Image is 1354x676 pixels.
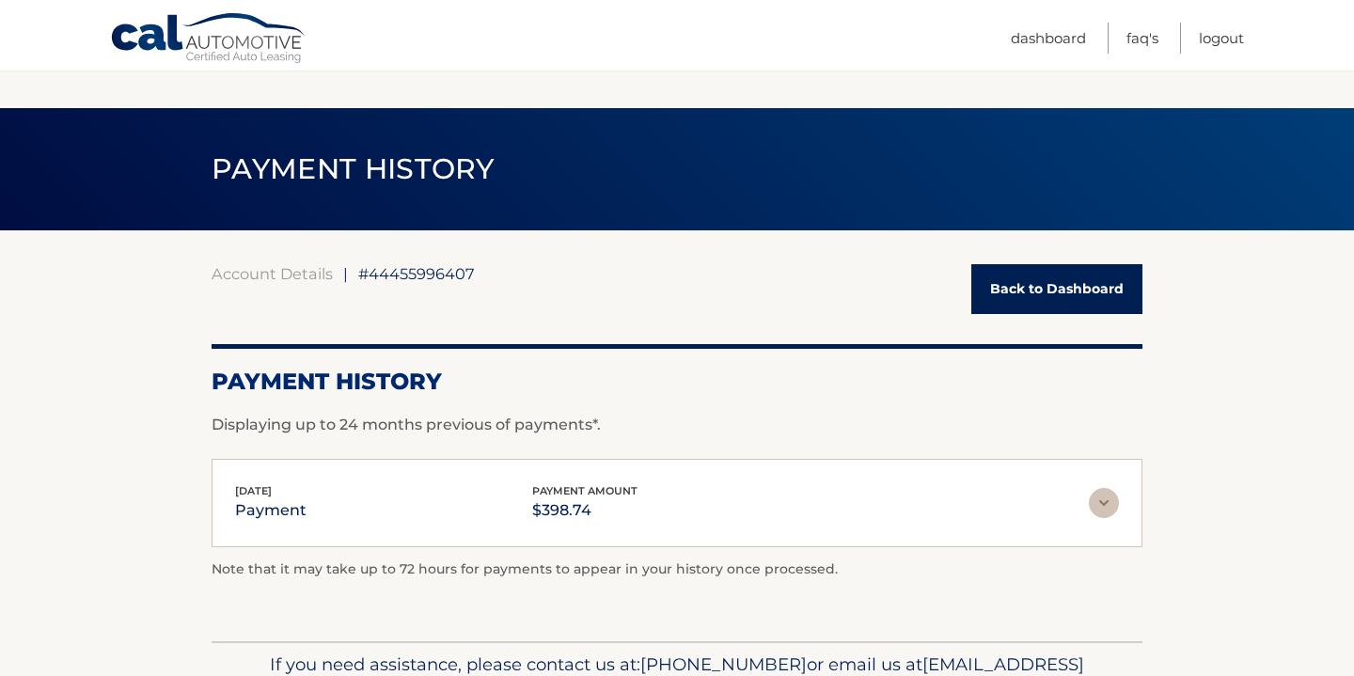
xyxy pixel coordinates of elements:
img: accordion-rest.svg [1089,488,1119,518]
span: | [343,264,348,283]
span: #44455996407 [358,264,475,283]
p: Note that it may take up to 72 hours for payments to appear in your history once processed. [212,558,1142,581]
p: $398.74 [532,497,638,524]
span: PAYMENT HISTORY [212,151,495,186]
p: payment [235,497,307,524]
span: [DATE] [235,484,272,497]
span: payment amount [532,484,638,497]
a: Back to Dashboard [971,264,1142,314]
a: Logout [1199,23,1244,54]
a: FAQ's [1126,23,1158,54]
a: Dashboard [1011,23,1086,54]
p: Displaying up to 24 months previous of payments*. [212,414,1142,436]
h2: Payment History [212,368,1142,396]
a: Account Details [212,264,333,283]
span: [PHONE_NUMBER] [640,653,807,675]
a: Cal Automotive [110,12,307,67]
